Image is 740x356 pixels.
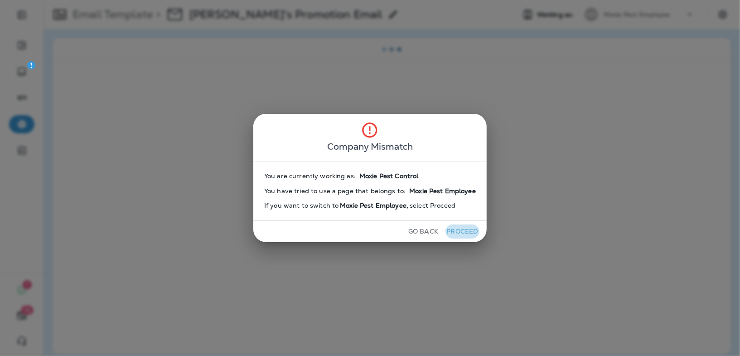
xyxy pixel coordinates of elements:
[339,202,410,210] span: Moxie Pest Employee ,
[359,172,419,180] span: Moxie Pest Control
[410,202,455,210] span: select Proceed
[445,224,479,239] button: Proceed
[264,187,406,195] span: You have tried to use a page that belongs to:
[409,187,476,195] span: Moxie Pest Employee
[327,139,413,154] span: Company Mismatch
[405,224,442,239] button: Go Back
[264,172,356,180] span: You are currently working as:
[264,202,339,210] span: If you want to switch to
